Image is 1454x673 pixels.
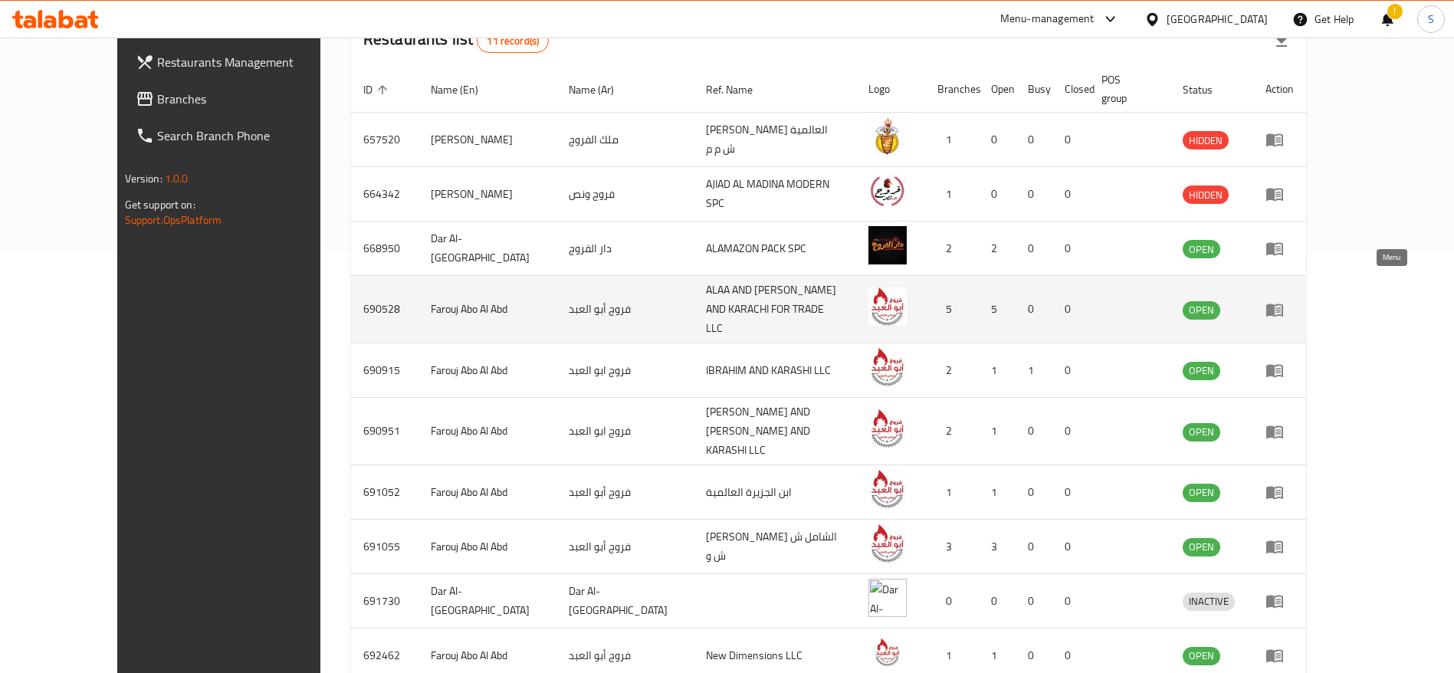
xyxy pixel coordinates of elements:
td: 0 [1016,398,1052,465]
img: Farouj Abo Al Abd [868,287,907,326]
td: فروج ابو العبد [556,398,694,465]
td: 5 [979,276,1016,343]
span: Get support on: [125,195,195,215]
span: Name (Ar) [569,80,634,99]
img: Farouj Abo Al Abd [868,470,907,508]
td: فروج أبو العبد [556,465,694,520]
span: OPEN [1183,484,1220,501]
td: Farouj Abo Al Abd [418,465,556,520]
div: Menu [1265,483,1294,501]
span: Search Branch Phone [157,126,348,145]
td: 0 [1016,465,1052,520]
div: OPEN [1183,240,1220,258]
td: 3 [979,520,1016,574]
td: فروج أبو العبد [556,520,694,574]
td: 0 [925,574,979,629]
td: ابن الجزيرة العالمية [694,465,856,520]
span: Branches [157,90,348,108]
td: [PERSON_NAME] الشامل ش ش و [694,520,856,574]
img: Dar Al-Farouj [868,226,907,264]
img: Farouj Abo Al Abd [868,633,907,671]
td: 0 [1052,113,1089,167]
div: OPEN [1183,301,1220,320]
td: دار الفروج [556,222,694,276]
th: Logo [856,66,925,113]
td: 0 [1016,520,1052,574]
td: 0 [1052,222,1089,276]
a: Search Branch Phone [123,117,360,154]
span: OPEN [1183,362,1220,379]
div: Menu [1265,239,1294,258]
td: Farouj Abo Al Abd [418,276,556,343]
td: [PERSON_NAME] AND [PERSON_NAME] AND KARASHI LLC [694,398,856,465]
td: 0 [979,574,1016,629]
td: 664342 [351,167,418,222]
div: [GEOGRAPHIC_DATA] [1167,11,1268,28]
td: 0 [1016,167,1052,222]
a: Branches [123,80,360,117]
span: OPEN [1183,301,1220,319]
span: ID [363,80,392,99]
td: 657520 [351,113,418,167]
td: 0 [1052,167,1089,222]
td: 690528 [351,276,418,343]
span: OPEN [1183,538,1220,556]
div: OPEN [1183,484,1220,502]
td: فروج ابو العبد [556,343,694,398]
span: OPEN [1183,647,1220,665]
td: 1 [925,113,979,167]
td: Farouj Abo Al Abd [418,520,556,574]
td: 1 [925,167,979,222]
div: Menu [1265,537,1294,556]
td: ملك الفروج [556,113,694,167]
span: Ref. Name [706,80,773,99]
div: Menu [1265,422,1294,441]
td: 0 [1052,398,1089,465]
td: Dar Al-[GEOGRAPHIC_DATA] [418,574,556,629]
a: Restaurants Management [123,44,360,80]
div: Menu-management [1000,10,1095,28]
td: 2 [925,398,979,465]
div: Menu [1265,592,1294,610]
td: ALAA AND [PERSON_NAME] AND KARACHI FOR TRADE LLC [694,276,856,343]
td: Farouj Abo Al Abd [418,343,556,398]
span: Restaurants Management [157,53,348,71]
span: Name (En) [431,80,498,99]
th: Closed [1052,66,1089,113]
div: Menu [1265,646,1294,665]
th: Open [979,66,1016,113]
th: Action [1253,66,1306,113]
td: 0 [1052,465,1089,520]
td: Dar Al-[GEOGRAPHIC_DATA] [418,222,556,276]
td: 0 [979,113,1016,167]
td: 2 [979,222,1016,276]
span: HIDDEN [1183,132,1229,149]
td: 691052 [351,465,418,520]
td: 0 [1016,574,1052,629]
td: 0 [1052,343,1089,398]
span: POS group [1101,71,1152,107]
td: 1 [979,465,1016,520]
span: OPEN [1183,423,1220,441]
td: 668950 [351,222,418,276]
img: Malek Al Farouj [868,117,907,156]
td: [PERSON_NAME] [418,167,556,222]
td: Dar Al-[GEOGRAPHIC_DATA] [556,574,694,629]
span: OPEN [1183,241,1220,258]
td: ALAMAZON PACK SPC [694,222,856,276]
span: Status [1183,80,1232,99]
th: Busy [1016,66,1052,113]
td: 2 [925,343,979,398]
span: HIDDEN [1183,186,1229,204]
div: Total records count [477,28,549,53]
a: Support.OpsPlatform [125,210,222,230]
td: 2 [925,222,979,276]
div: HIDDEN [1183,131,1229,149]
td: Farouj Abo Al Abd [418,398,556,465]
td: 5 [925,276,979,343]
div: OPEN [1183,423,1220,442]
td: 0 [1052,520,1089,574]
td: 690915 [351,343,418,398]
